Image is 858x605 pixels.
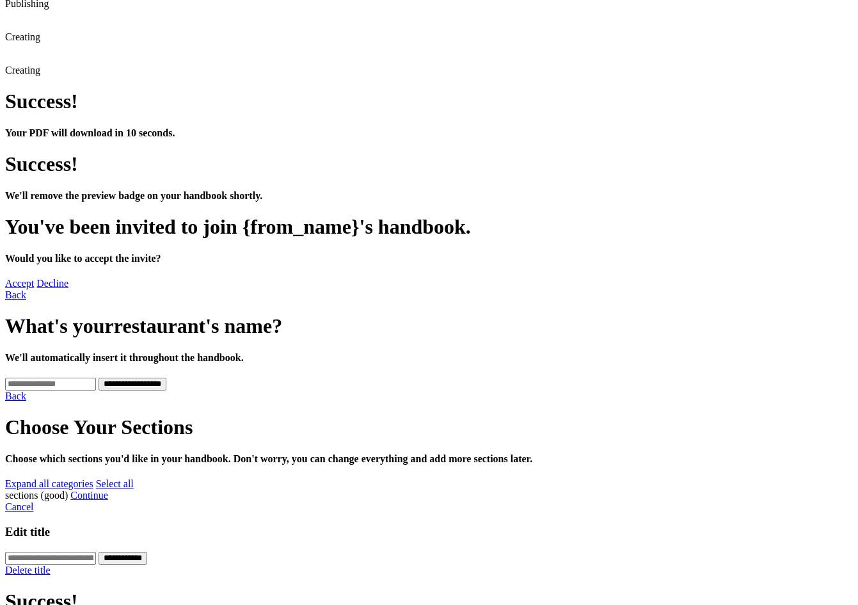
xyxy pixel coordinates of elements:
[70,490,108,501] a: Continue
[5,391,26,401] a: Back
[5,289,26,300] a: Back
[5,65,40,76] span: Creating
[5,565,51,576] a: Delete title
[5,127,853,139] h4: Your PDF will download in 10 seconds.
[5,31,40,42] span: Creating
[5,253,853,264] h4: Would you like to accept the invite?
[114,314,205,337] span: restaurant
[5,415,853,439] h1: Choose Your Sections
[5,152,853,176] h1: Success!
[5,525,853,539] h3: Edit title
[5,352,853,364] h4: We'll automatically insert it throughout the handbook.
[96,478,134,489] a: Select all
[36,278,68,289] a: Decline
[5,215,853,239] h1: You've been invited to join {from_name}'s handbook.
[44,490,65,501] span: good
[5,278,34,289] a: Accept
[5,190,853,202] h4: We'll remove the preview badge on your handbook shortly.
[5,90,853,113] h1: Success!
[5,501,33,512] a: Cancel
[5,490,68,501] span: sections ( )
[5,453,853,465] h4: Choose which sections you'd like in your handbook. Don't worry, you can change everything and add...
[5,314,853,338] h1: What's your 's name?
[5,478,93,489] a: Expand all categories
